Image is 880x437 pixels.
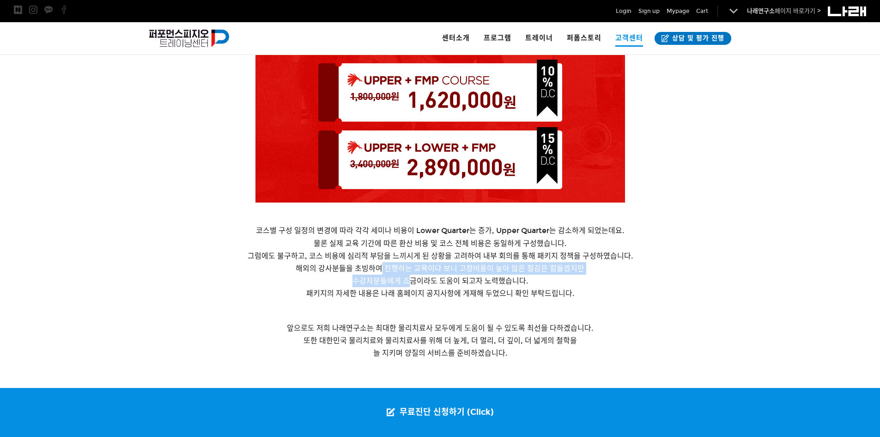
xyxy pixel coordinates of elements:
[303,336,577,345] span: 또한 대한민국 물리치료와 물리치료사를 위해 더 높게, 더 멀리, 더 깊이, 더 넓게의 철학을
[525,34,553,42] span: 트레이너
[484,34,511,42] span: 프로그램
[560,22,608,55] a: 퍼폼스토리
[256,226,624,235] span: 코스별 구성 일정의 변경에 따라 각각 세미나 비용이 Lower Quarter는 증가, Upper Quarter는 감소하게 되었는데요.
[567,34,601,42] span: 퍼폼스토리
[747,7,821,15] a: 나래연구소페이지 바로가기 >
[696,6,708,16] a: Cart
[655,32,731,45] a: 상담 및 평가 진행
[669,34,724,43] span: 상담 및 평가 진행
[306,289,574,298] span: 패키지의 자세한 내용은 나래 홈페이지 공지사항에 게재해 두었으니 확인 부탁드립니다.
[352,277,528,285] span: 수강자분들에게 조금이라도 도움이 되고자 노력했습니다.
[442,34,470,42] span: 센터소개
[248,252,633,260] span: 그럼에도 불구하고, 코스 비용에 심리적 부담을 느끼시게 된 상황을 고려하여 내부 회의를 통해 패키지 정책을 구성하였습니다.
[615,31,643,47] span: 고객센터
[314,239,566,248] span: 물론 실제 교육 기간에 따른 환산 비용 및 코스 전체 비용은 동일하게 구성했습니다.
[373,349,507,357] span: 늘 지키며 양질의 서비스를 준비하겠습니다.
[616,6,631,16] a: Login
[477,22,518,55] a: 프로그램
[377,388,503,437] a: 무료진단 신청하기 (Click)
[747,7,775,15] strong: 나래연구소
[435,22,477,55] a: 센터소개
[608,22,650,55] a: 고객센터
[638,6,660,16] a: Sign up
[667,6,689,16] a: Mypage
[287,324,593,332] span: 앞으로도 저희 나래연구소는 최대한 물리치료사 모두에게 도움이 될 수 있도록 최선을 다하겠습니다.
[296,264,584,273] span: 해외의 강사분들을 초빙하여 진행하는 교육이다 보니 고정비용이 높아 많은 절감은 힘들겠지만
[518,22,560,55] a: 트레이너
